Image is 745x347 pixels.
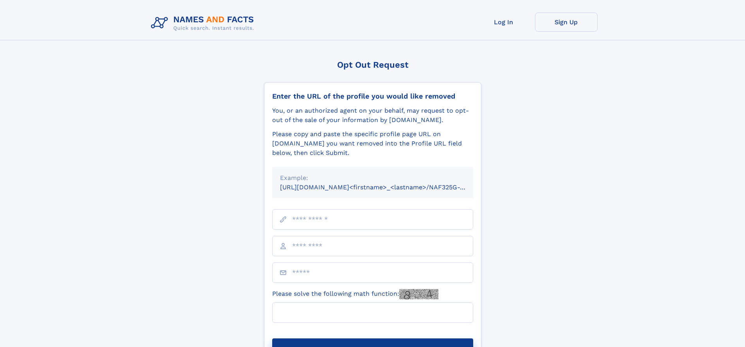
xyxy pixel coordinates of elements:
[280,173,465,183] div: Example:
[272,106,473,125] div: You, or an authorized agent on your behalf, may request to opt-out of the sale of your informatio...
[272,92,473,101] div: Enter the URL of the profile you would like removed
[535,13,598,32] a: Sign Up
[272,289,438,299] label: Please solve the following math function:
[148,13,260,34] img: Logo Names and Facts
[264,60,481,70] div: Opt Out Request
[272,129,473,158] div: Please copy and paste the specific profile page URL on [DOMAIN_NAME] you want removed into the Pr...
[472,13,535,32] a: Log In
[280,183,488,191] small: [URL][DOMAIN_NAME]<firstname>_<lastname>/NAF325G-xxxxxxxx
